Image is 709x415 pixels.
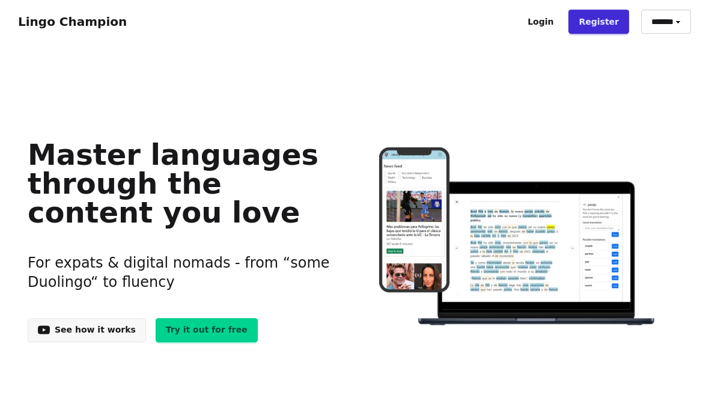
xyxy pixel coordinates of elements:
h1: Master languages through the content you love [28,140,336,227]
a: See how it works [28,318,146,342]
a: Lingo Champion [18,14,127,29]
h3: For expats & digital nomads - from “some Duolingo“ to fluency [28,239,336,306]
a: Login [517,10,564,34]
a: Try it out for free [156,318,258,342]
img: Learn languages online [355,147,681,327]
a: Register [568,10,629,34]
